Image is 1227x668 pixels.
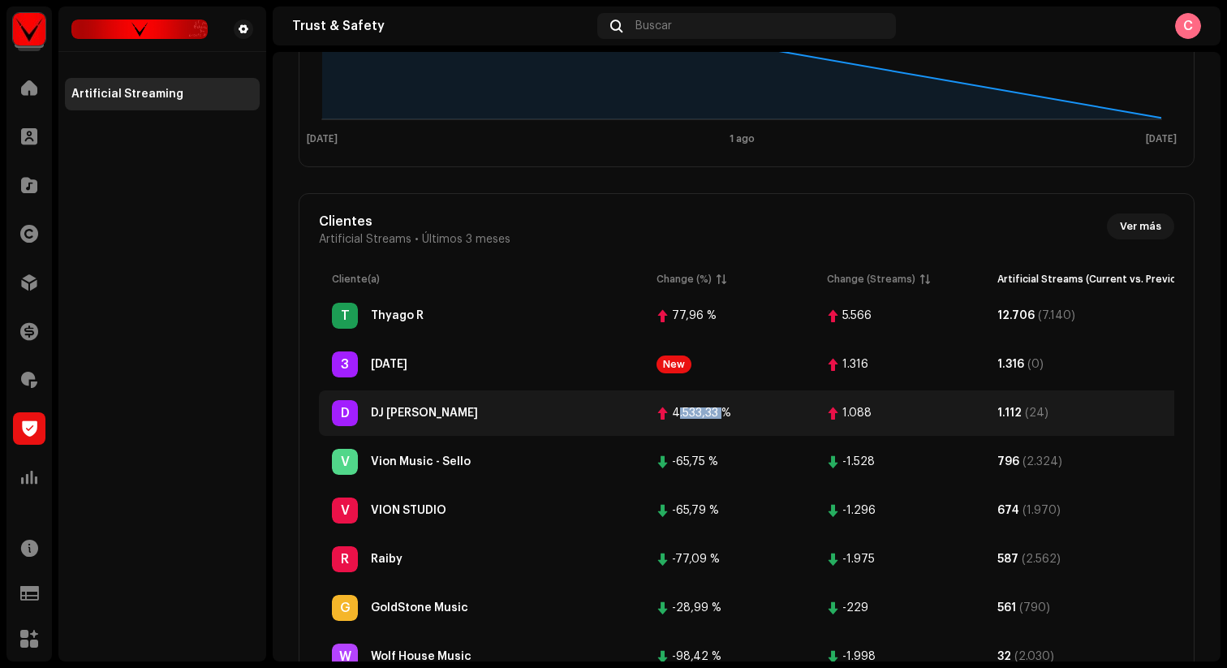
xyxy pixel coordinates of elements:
span: Buscar [635,19,672,32]
span: -65.75 [657,455,801,468]
span: -98.42 [657,650,801,663]
div: Artificial Streams (Current vs. Previous) [997,271,1191,287]
div: (0) [1027,359,1044,370]
span: -1998 [827,650,971,663]
div: -1.998 [842,651,876,662]
div: Artificial Streaming [71,88,183,101]
span: -229 [827,601,971,614]
span: -1296 [827,504,971,517]
div: DJ RAIZAL [371,407,478,419]
div: 796 [997,456,1019,468]
div: Change (%) [657,271,712,287]
div: 1.316 [842,359,868,370]
div: D [332,400,358,426]
div: 32 [997,651,1011,662]
div: (1.970) [1022,505,1061,516]
div: G [332,595,358,621]
div: V [332,498,358,524]
div: (7.140) [1038,310,1075,321]
div: Thyago R [371,310,424,321]
div: 77,96 % [672,310,717,321]
span: • [415,233,419,246]
text: [DATE] [307,134,338,144]
div: 561 [997,602,1016,614]
div: C [1175,13,1201,39]
div: -229 [842,602,868,614]
span: Últimos 3 meses [422,233,510,246]
span: 4533.33 [657,407,801,420]
span: Artificial Streams [319,233,411,246]
div: -1.528 [842,456,875,468]
span: Ver más [1120,210,1161,243]
div: Wolf House Music [371,651,471,662]
text: [DATE] [1146,134,1177,144]
span: 1088 [827,407,971,420]
div: -65,79 % [672,505,719,516]
re-m-nav-item: Artificial Streaming [65,78,260,110]
div: (2.324) [1022,456,1062,468]
span: 1316 [827,358,971,371]
div: GoldStone Music [371,602,468,614]
div: -1.296 [842,505,876,516]
span: 5566 [827,309,971,322]
div: -65,75 % [672,456,718,468]
span: 77.96 [657,309,801,322]
div: -28,99 % [672,602,721,614]
span: -65.79 [657,504,801,517]
span: -77.09 [657,553,801,566]
div: 587 [997,554,1018,565]
div: Raiby [371,554,403,565]
div: -77,09 % [672,554,720,565]
div: 4.533,33 % [672,407,731,419]
img: 965abd8d-6f4a-46fb-bcac-6c79d124f280 [13,13,45,45]
img: 26733950-1179-44de-a046-c2265911bc0a [71,19,208,39]
div: 5.566 [842,310,872,321]
div: 1.316 [997,359,1024,370]
div: (2.030) [1014,651,1054,662]
div: -98,42 % [672,651,721,662]
div: 1.112 [997,407,1022,419]
div: Change (Streams) [827,271,915,287]
div: 3MAR [371,359,407,370]
div: T [332,303,358,329]
div: 12.706 [997,310,1035,321]
button: Ver más [1107,213,1174,239]
div: Trust & Safety [292,19,591,32]
div: (790) [1019,602,1050,614]
text: 1 ago [730,134,755,144]
div: VION STUDIO [371,505,446,516]
div: Vion Music - Sello [371,456,471,468]
div: 674 [997,505,1019,516]
div: (2.562) [1022,554,1061,565]
div: -1.975 [842,554,875,565]
div: Clientes [319,213,510,230]
div: 1.088 [842,407,872,419]
div: V [332,449,358,475]
div: R [332,546,358,572]
span: -1975 [827,553,971,566]
div: New [657,356,691,373]
span: -1528 [827,455,971,468]
span: -28.99 [657,601,801,614]
div: 3 [332,351,358,377]
div: (24) [1025,407,1048,419]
